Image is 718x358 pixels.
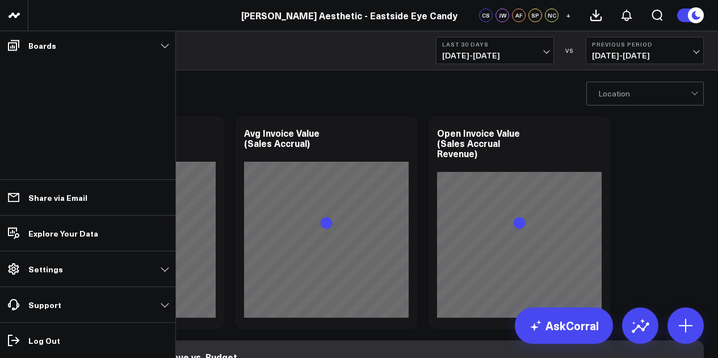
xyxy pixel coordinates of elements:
div: SP [528,9,542,22]
button: Previous Period[DATE]-[DATE] [586,37,704,64]
button: Last 30 Days[DATE]-[DATE] [436,37,554,64]
p: Settings [28,264,63,273]
div: JW [496,9,509,22]
button: + [561,9,575,22]
p: Boards [28,41,56,50]
div: NC [545,9,559,22]
div: Open Invoice Value (Sales Accrual Revenue) [437,127,520,159]
a: AskCorral [515,308,613,344]
span: + [566,11,571,19]
p: Log Out [28,336,60,345]
b: Last 30 Days [442,41,548,48]
a: Log Out [3,330,172,351]
div: Avg Invoice Value (Sales Accrual) [244,127,320,149]
p: Explore Your Data [28,229,98,238]
p: Share via Email [28,193,87,202]
div: VS [560,47,580,54]
b: Previous Period [592,41,698,48]
div: CS [479,9,493,22]
span: [DATE] - [DATE] [592,51,698,60]
span: [DATE] - [DATE] [442,51,548,60]
p: Support [28,300,61,309]
a: [PERSON_NAME] Aesthetic - Eastside Eye Candy [241,9,457,22]
div: AF [512,9,526,22]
